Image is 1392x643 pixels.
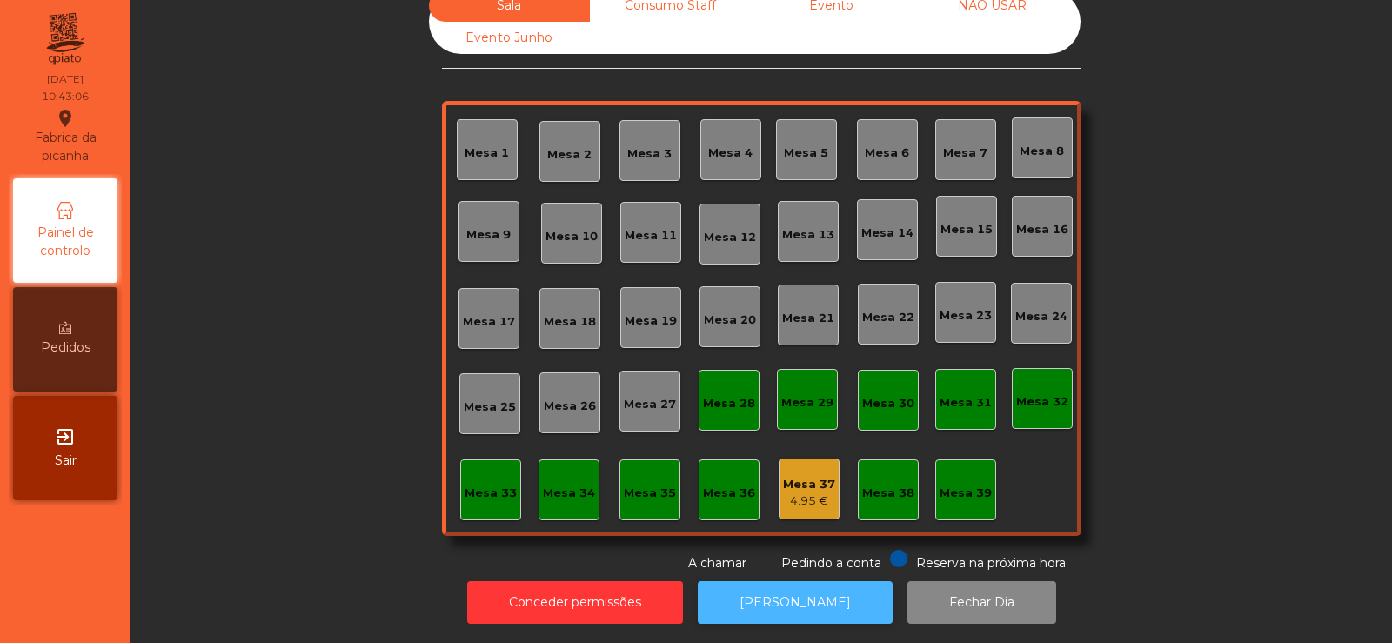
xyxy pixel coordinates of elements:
div: Mesa 35 [624,485,676,502]
div: Mesa 4 [708,144,753,162]
div: 4.95 € [783,492,835,510]
div: Mesa 31 [940,394,992,412]
div: Mesa 16 [1016,221,1068,238]
div: Mesa 37 [783,476,835,493]
div: Mesa 3 [627,145,672,163]
div: Mesa 18 [544,313,596,331]
div: Mesa 12 [704,229,756,246]
div: Mesa 8 [1020,143,1064,160]
div: Mesa 26 [544,398,596,415]
div: Mesa 25 [464,399,516,416]
span: Painel de controlo [17,224,113,260]
div: Mesa 28 [703,395,755,412]
div: Mesa 15 [940,221,993,238]
div: Mesa 19 [625,312,677,330]
div: Mesa 29 [781,394,833,412]
div: Mesa 1 [465,144,509,162]
div: Mesa 36 [703,485,755,502]
img: qpiato [43,9,86,70]
div: Mesa 21 [782,310,834,327]
div: Mesa 5 [784,144,828,162]
div: Evento Junho [429,22,590,54]
div: [DATE] [47,71,84,87]
div: Mesa 24 [1015,308,1067,325]
div: Mesa 20 [704,311,756,329]
div: Mesa 14 [861,224,913,242]
div: Mesa 22 [862,309,914,326]
div: Mesa 27 [624,396,676,413]
div: Mesa 34 [543,485,595,502]
span: A chamar [688,555,746,571]
div: Mesa 9 [466,226,511,244]
div: Mesa 7 [943,144,987,162]
div: Mesa 33 [465,485,517,502]
i: exit_to_app [55,426,76,447]
button: Fechar Dia [907,581,1056,624]
div: Mesa 39 [940,485,992,502]
div: Mesa 2 [547,146,592,164]
div: Fabrica da picanha [14,108,117,165]
div: Mesa 30 [862,395,914,412]
span: Pedindo a conta [781,555,881,571]
div: Mesa 13 [782,226,834,244]
div: Mesa 6 [865,144,909,162]
div: Mesa 38 [862,485,914,502]
div: 10:43:06 [42,89,89,104]
div: Mesa 23 [940,307,992,325]
div: Mesa 32 [1016,393,1068,411]
span: Sair [55,452,77,470]
div: Mesa 10 [545,228,598,245]
span: Reserva na próxima hora [916,555,1066,571]
button: [PERSON_NAME] [698,581,893,624]
div: Mesa 11 [625,227,677,244]
i: location_on [55,108,76,129]
span: Pedidos [41,338,90,357]
div: Mesa 17 [463,313,515,331]
button: Conceder permissões [467,581,683,624]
